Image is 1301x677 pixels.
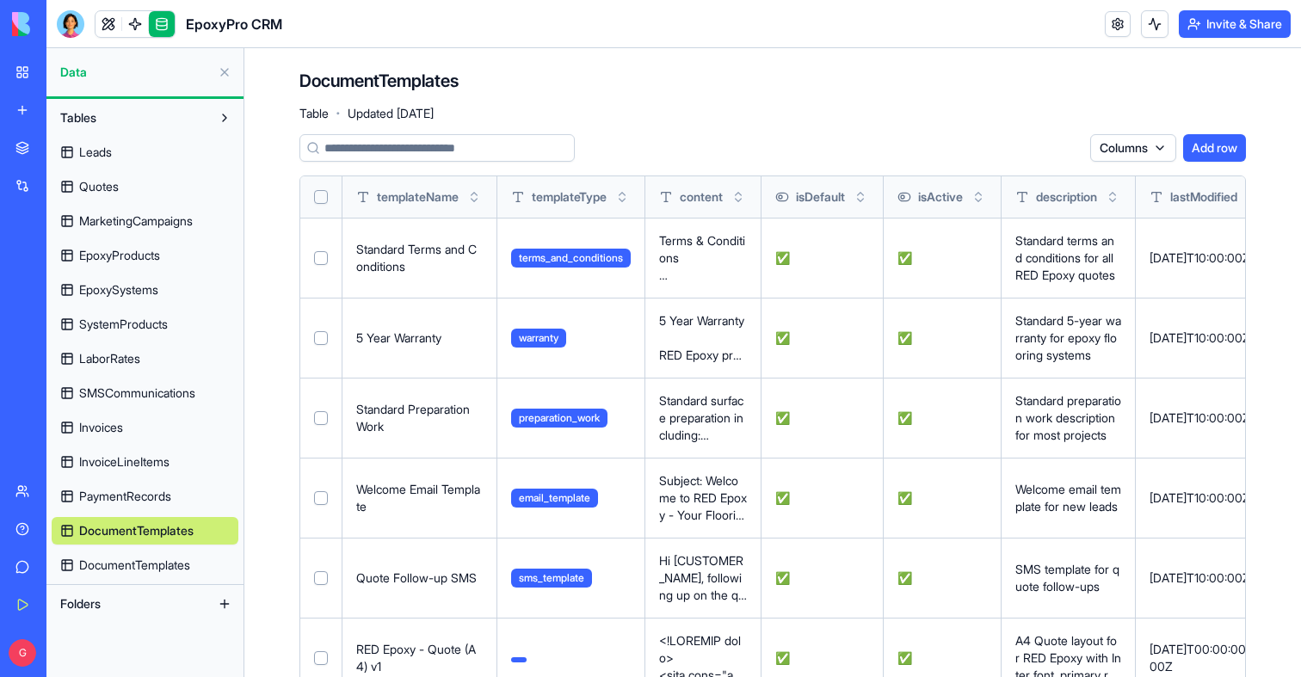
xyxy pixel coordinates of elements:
span: Table [299,105,329,122]
a: Quotes [52,173,238,200]
span: ✅ [775,330,790,345]
button: Toggle sort [466,188,483,206]
h4: DocumentTemplates [299,69,459,93]
p: Standard Preparation Work [356,401,483,435]
span: Data [60,64,211,81]
span: sms_template [511,569,592,588]
p: Standard 5-year warranty for epoxy flooring systems [1015,312,1121,364]
span: SystemProducts [79,316,168,333]
button: Folders [52,590,211,618]
span: Updated [DATE] [348,105,434,122]
span: DocumentTemplates [79,522,194,539]
span: EpoxySystems [79,281,158,298]
p: Quote Follow-up SMS [356,569,483,587]
button: Toggle sort [1244,188,1261,206]
p: SMS template for quote follow-ups [1015,561,1121,595]
span: Leads [79,144,112,161]
span: ✅ [775,570,790,585]
span: templateType [532,188,607,206]
p: Welcome email template for new leads [1015,481,1121,515]
span: ✅ [897,570,912,585]
span: · [336,100,341,127]
a: SystemProducts [52,311,238,338]
span: templateName [377,188,459,206]
span: Quotes [79,178,119,195]
p: [DATE]T10:00:00Z [1150,329,1261,347]
span: terms_and_conditions [511,249,631,268]
p: [DATE]T10:00:00Z [1150,569,1261,587]
a: Leads [52,138,238,166]
span: email_template [511,489,598,508]
a: LaborRates [52,345,238,372]
a: MarketingCampaigns [52,207,238,235]
span: PaymentRecords [79,488,171,505]
p: Standard terms and conditions for all RED Epoxy quotes [1015,232,1121,284]
span: Invoices [79,419,123,436]
p: [DATE]T00:00:00.000Z [1150,641,1261,675]
button: Select row [314,571,328,585]
span: content [680,188,723,206]
span: description [1036,188,1097,206]
p: Standard Terms and Conditions [356,241,483,275]
span: ✅ [775,650,790,665]
button: Toggle sort [1104,188,1121,206]
span: G [9,639,36,667]
span: Tables [60,109,96,126]
p: Hi [CUSTOMER_NAME], following up on the quote we sent for your [PROJECT_TYPE] project. Any questi... [659,552,747,604]
button: Select row [314,331,328,345]
span: SMSCommunications [79,385,195,402]
p: Standard surface preparation including: • Thorough cleaning and degreasing • Diamond grinding to ... [659,392,747,444]
p: 5 Year Warranty RED Epoxy provides a 5-year warranty on workmanship and materials under normal us... [659,312,747,364]
span: EpoxyPro CRM [186,14,282,34]
button: Add row [1183,134,1246,162]
button: Select row [314,491,328,505]
a: PaymentRecords [52,483,238,510]
span: LaborRates [79,350,140,367]
span: EpoxyProducts [79,247,160,264]
p: Standard preparation work description for most projects [1015,392,1121,444]
p: RED Epoxy - Quote (A4) v1 [356,641,483,675]
span: MarketingCampaigns [79,212,193,230]
span: ✅ [897,410,912,425]
span: ✅ [775,410,790,425]
img: logo [12,12,119,36]
a: Invoices [52,414,238,441]
p: [DATE]T10:00:00Z [1150,249,1261,267]
span: preparation_work [511,409,607,428]
span: DocumentTemplates [79,557,190,574]
button: Toggle sort [852,188,869,206]
p: 5 Year Warranty [356,329,483,347]
a: DocumentTemplates [52,551,238,579]
a: DocumentTemplates [52,517,238,545]
a: SMSCommunications [52,379,238,407]
span: isDefault [796,188,845,206]
button: Invite & Share [1179,10,1291,38]
a: EpoxyProducts [52,242,238,269]
button: Toggle sort [614,188,631,206]
span: InvoiceLineItems [79,453,170,471]
a: EpoxySystems [52,276,238,304]
p: Terms & Conditions • 50% deposit required to commence work • Balance due upon completion • All pr... [659,232,747,284]
button: Select row [314,251,328,265]
button: Tables [52,104,211,132]
span: ✅ [897,330,912,345]
span: isActive [918,188,963,206]
button: Toggle sort [730,188,747,206]
button: Toggle sort [970,188,987,206]
span: ✅ [775,490,790,505]
span: ✅ [897,490,912,505]
span: warranty [511,329,566,348]
span: ✅ [775,250,790,265]
button: Select row [314,651,328,665]
span: ✅ [897,250,912,265]
a: InvoiceLineItems [52,448,238,476]
p: [DATE]T10:00:00Z [1150,489,1261,507]
span: ✅ [897,650,912,665]
p: Subject: Welcome to RED Epoxy - Your Flooring Experts Dear [CUSTOMER_NAME], Thank you for your in... [659,472,747,524]
button: Columns [1090,134,1176,162]
p: Welcome Email Template [356,481,483,515]
span: lastModified [1170,188,1237,206]
button: Select all [314,190,328,204]
p: [DATE]T10:00:00Z [1150,409,1261,427]
span: Folders [60,595,101,612]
